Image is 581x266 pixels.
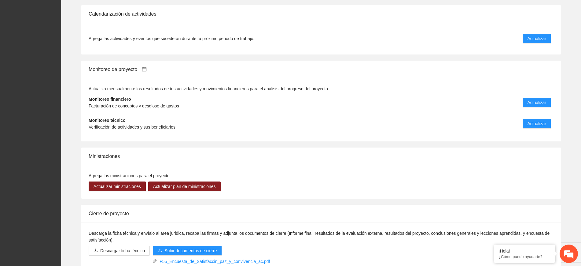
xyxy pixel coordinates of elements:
[153,246,222,256] button: uploadSubir documentos de cierre
[3,167,116,189] textarea: Escriba su mensaje y pulse “Intro”
[100,3,115,18] div: Minimizar ventana de chat en vivo
[89,125,175,129] span: Verificación de actividades y sus beneficiarios
[523,98,551,107] button: Actualizar
[498,249,550,253] div: ¡Hola!
[89,231,550,242] span: Descarga la ficha técnica y envíalo al área juridica, recaba las firmas y adjunta los documentos ...
[35,82,84,144] span: Estamos en línea.
[528,120,546,127] span: Actualizar
[523,119,551,129] button: Actualizar
[94,248,98,253] span: download
[89,205,553,222] div: Cierre de proyecto
[89,97,131,102] strong: Monitoreo financiero
[148,184,221,189] a: Actualizar plan de ministraciones
[89,248,150,253] a: downloadDescargar ficha técnica
[32,31,103,39] div: Chatee con nosotros ahora
[528,35,546,42] span: Actualizar
[89,246,150,256] button: downloadDescargar ficha técnica
[89,184,146,189] a: Actualizar ministraciones
[157,258,272,265] a: F55_Encuesta_de_Satisfaccin_paz_y_convivencia_ac.pdf
[137,67,147,72] a: calendar
[89,118,126,123] strong: Monitoreo técnico
[94,183,141,190] span: Actualizar ministraciones
[523,34,551,43] button: Actualizar
[498,254,550,259] p: ¿Cómo puedo ayudarte?
[528,99,546,106] span: Actualizar
[148,182,221,191] button: Actualizar plan de ministraciones
[89,35,254,42] span: Agrega las actividades y eventos que sucederán durante tu próximo periodo de trabajo.
[89,148,553,165] div: Ministraciones
[100,247,145,254] span: Descargar ficha técnica
[89,86,329,91] span: Actualiza mensualmente los resultados de tus actividades y movimientos financieros para el anális...
[89,103,179,108] span: Facturación de conceptos y desglose de gastos
[142,67,147,72] span: calendar
[89,5,553,23] div: Calendarización de actividades
[153,248,222,253] span: uploadSubir documentos de cierre
[153,183,216,190] span: Actualizar plan de ministraciones
[89,61,553,78] div: Monitoreo de proyecto
[89,173,170,178] span: Agrega las ministraciones para el proyecto
[89,182,146,191] button: Actualizar ministraciones
[153,259,157,263] span: paper-clip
